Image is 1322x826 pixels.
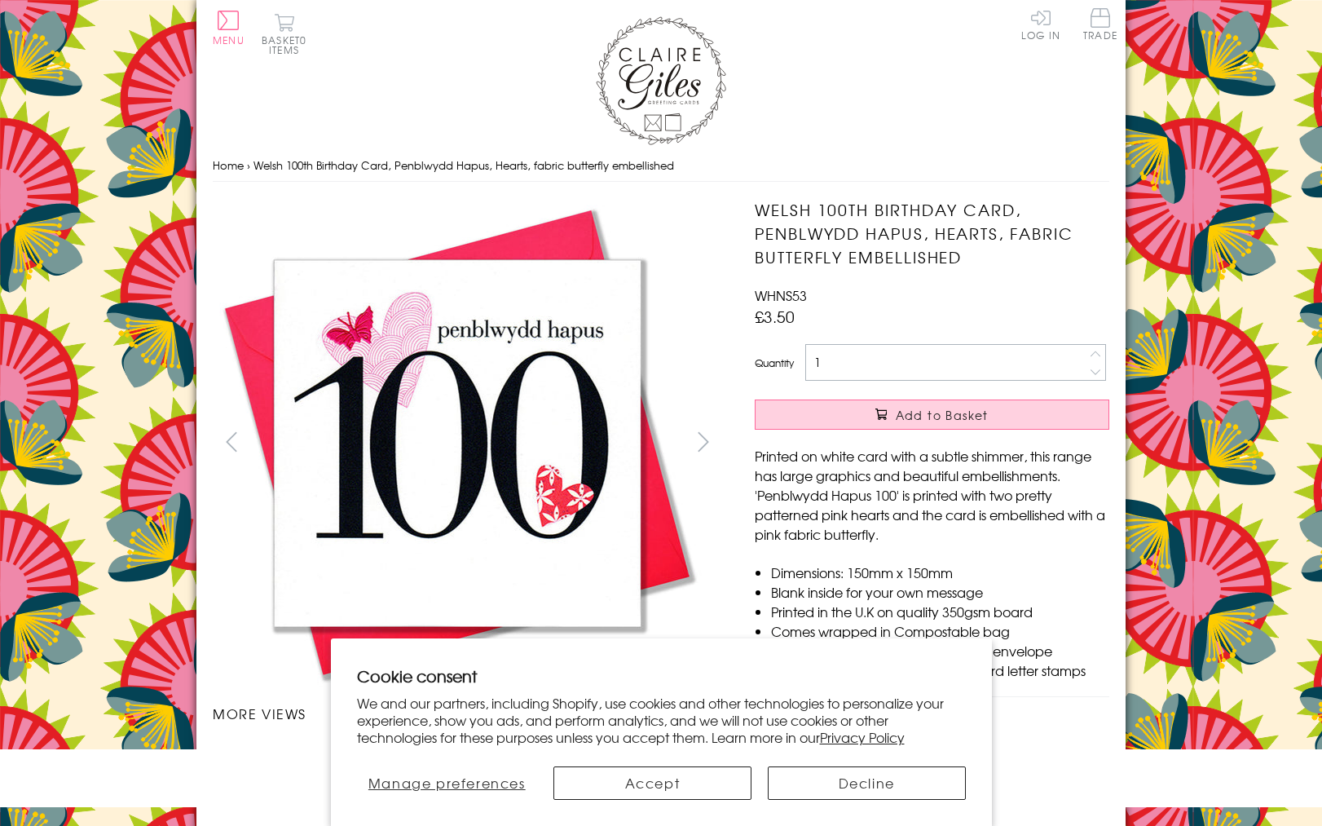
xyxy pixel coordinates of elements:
[685,423,722,460] button: next
[1021,8,1060,40] a: Log In
[213,740,722,775] ul: Carousel Pagination
[755,285,807,305] span: WHNS53
[213,704,722,723] h3: More views
[213,423,249,460] button: prev
[253,157,674,173] span: Welsh 100th Birthday Card, Penblwydd Hapus, Hearts, fabric butterfly embellished
[213,11,245,45] button: Menu
[1083,8,1117,40] span: Trade
[771,621,1109,641] li: Comes wrapped in Compostable bag
[213,198,702,687] img: Welsh 100th Birthday Card, Penblwydd Hapus, Hearts, fabric butterfly embellished
[247,157,250,173] span: ›
[596,16,726,145] img: Claire Giles Greetings Cards
[755,305,795,328] span: £3.50
[771,602,1109,621] li: Printed in the U.K on quality 350gsm board
[896,407,989,423] span: Add to Basket
[357,695,966,745] p: We and our partners, including Shopify, use cookies and other technologies to personalize your ex...
[755,356,794,370] label: Quantity
[771,582,1109,602] li: Blank inside for your own message
[755,400,1109,430] button: Add to Basket
[213,33,245,47] span: Menu
[1083,8,1117,43] a: Trade
[820,727,905,747] a: Privacy Policy
[213,740,340,775] li: Carousel Page 1 (Current Slide)
[357,766,538,800] button: Manage preferences
[768,766,966,800] button: Decline
[553,766,751,800] button: Accept
[262,13,306,55] button: Basket0 items
[213,157,244,173] a: Home
[269,33,306,57] span: 0 items
[755,446,1109,544] p: Printed on white card with a subtle shimmer, this range has large graphics and beautiful embellis...
[755,198,1109,268] h1: Welsh 100th Birthday Card, Penblwydd Hapus, Hearts, fabric butterfly embellished
[357,665,966,687] h2: Cookie consent
[368,773,526,793] span: Manage preferences
[213,149,1109,183] nav: breadcrumbs
[771,563,1109,582] li: Dimensions: 150mm x 150mm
